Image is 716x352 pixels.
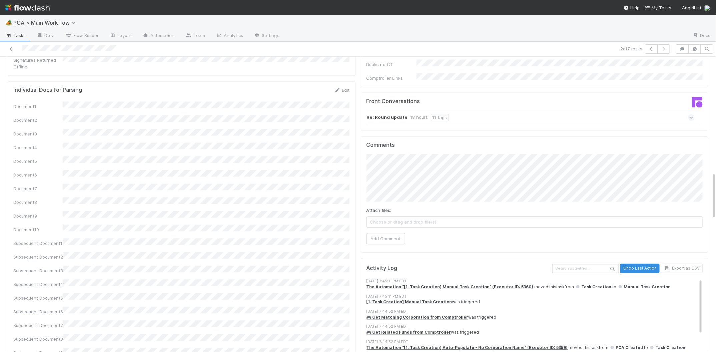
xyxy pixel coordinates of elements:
div: Document6 [13,171,63,178]
a: Analytics [210,31,248,41]
a: 🎮 Get Related Funds from Comptroller [367,330,451,335]
a: My Tasks [645,4,671,11]
span: My Tasks [645,5,671,10]
div: [DATE] 7:45:11 PM EDT [367,294,703,299]
span: Tasks [5,32,26,39]
img: avatar_2bce2475-05ee-46d3-9413-d3901f5fa03f.png [704,5,711,11]
div: 18 hours [411,114,428,121]
span: Task Creation [649,345,686,350]
div: Document4 [13,144,63,151]
h5: Activity Log [367,265,551,272]
div: was triggered [367,314,703,320]
a: Layout [104,31,137,41]
div: was triggered [367,329,703,335]
div: [DATE] 7:44:52 PM EDT [367,324,703,329]
div: Subsequent Document4 [13,281,63,288]
a: Automation [137,31,180,41]
a: The Automation "[1. Task Creation] Manual Task Creation" (Executor ID: 5360) [367,284,534,289]
input: Search activities... [552,264,619,273]
div: Help [624,4,640,11]
a: [1. Task Creation] Manual Task Creation [367,299,452,304]
div: Document1 [13,103,63,110]
span: AngelList [682,5,701,10]
div: Document8 [13,199,63,206]
div: Subsequent Document5 [13,295,63,301]
label: Attach files: [367,207,392,214]
div: Subsequent Document8 [13,336,63,342]
a: Edit [334,87,350,93]
a: 🎮 Get Matching Corporation from Comptroller [367,315,469,320]
div: Document2 [13,117,63,123]
div: Subsequent Document2 [13,254,63,260]
div: 11 tags [431,114,449,121]
span: PCA Created [610,345,643,350]
a: Data [31,31,60,41]
div: Subsequent Document3 [13,267,63,274]
div: Duplicate CT [367,61,417,68]
span: Choose or drag and drop file(s) [367,217,703,227]
div: [DATE] 7:45:11 PM EDT [367,278,703,284]
div: moved this task from to [367,345,703,351]
a: Flow Builder [60,31,104,41]
div: Document9 [13,213,63,219]
span: Flow Builder [65,32,99,39]
span: Manual Task Creation [618,284,671,289]
div: Document3 [13,130,63,137]
a: Team [180,31,210,41]
h5: Individual Docs for Parsing [13,87,82,93]
div: Signatures Returned Offline [13,57,63,70]
button: Add Comment [367,233,405,244]
div: moved this task from to [367,284,703,290]
strong: Re: Round update [367,114,408,121]
div: Document7 [13,185,63,192]
div: Subsequent Document7 [13,322,63,329]
button: Export as CSV [661,264,703,273]
a: The Automation "[1. Task Creation] Auto-Populate - No Corporation Name" (Executor ID: 5359) [367,345,568,350]
span: Task Creation [575,284,612,289]
a: Settings [248,31,285,41]
span: 2 of 7 tasks [620,45,642,52]
span: 🏕️ [5,20,12,25]
div: Comptroller Links [367,75,417,81]
span: PCA > Main Workflow [13,19,79,26]
img: logo-inverted-e16ddd16eac7371096b0.svg [5,2,50,13]
div: Subsequent Document1 [13,240,63,247]
div: Document10 [13,226,63,233]
div: Document5 [13,158,63,164]
img: front-logo-b4b721b83371efbadf0a.svg [692,97,703,107]
div: was triggered [367,299,703,305]
button: Undo Last Action [620,264,660,273]
div: Subsequent Document6 [13,308,63,315]
h5: Front Conversations [367,98,530,105]
div: [DATE] 7:44:52 PM EDT [367,309,703,314]
div: [DATE] 7:44:52 PM EDT [367,339,703,345]
h5: Comments [367,142,703,148]
a: Docs [687,31,716,41]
